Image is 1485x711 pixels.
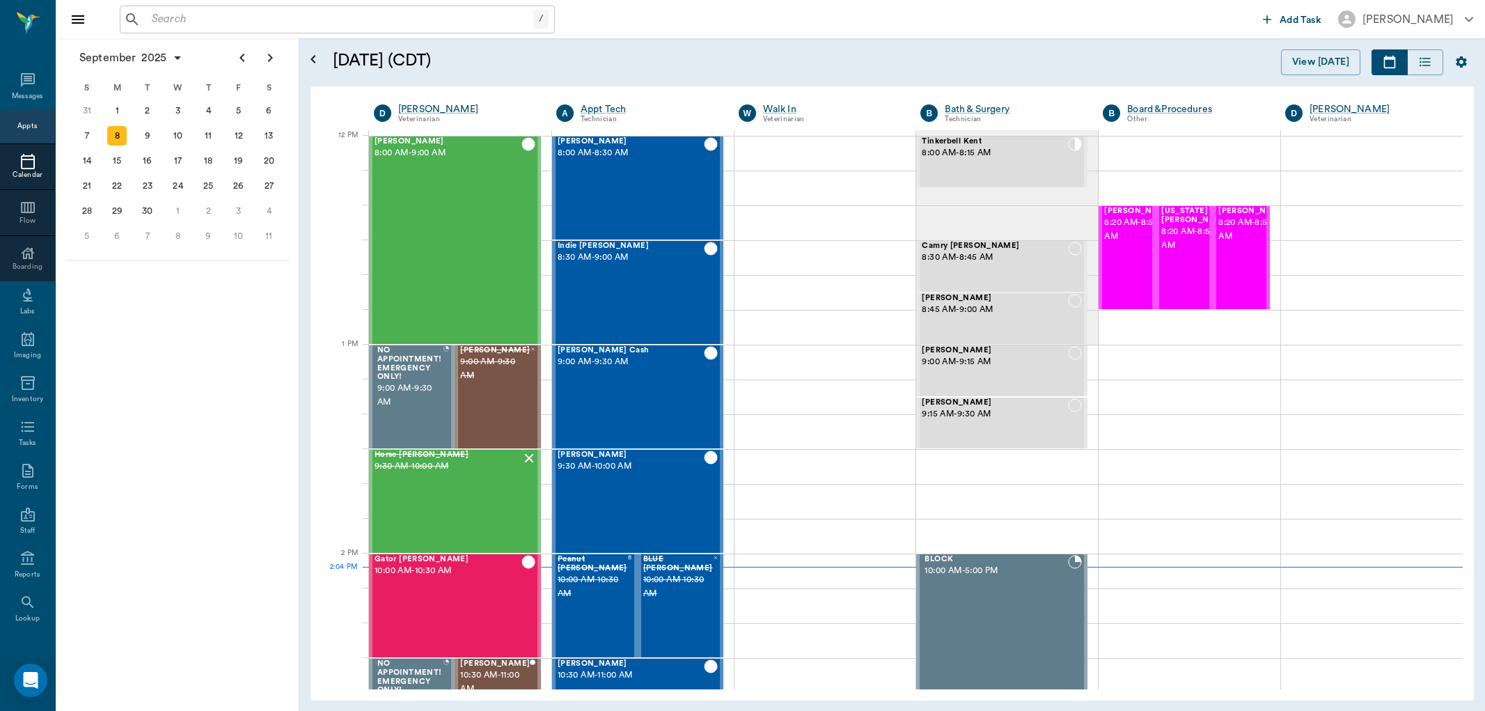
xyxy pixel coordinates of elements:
div: Technician [945,114,1082,125]
span: [PERSON_NAME] [460,346,530,355]
span: 9:00 AM - 9:30 AM [558,355,704,369]
div: Wednesday, September 10, 2025 [168,126,188,146]
div: A [556,104,574,122]
button: Add Task [1257,6,1327,32]
h5: [DATE] (CDT) [333,49,698,72]
div: Wednesday, September 3, 2025 [168,101,188,120]
span: 10:30 AM - 11:00 AM [558,669,704,682]
span: 9:15 AM - 9:30 AM [922,407,1068,421]
button: Open calendar [305,33,322,86]
div: Labs [20,306,35,317]
span: 8:20 AM - 8:50 AM [1218,216,1288,244]
div: Friday, October 10, 2025 [229,226,249,246]
div: Tuesday, October 7, 2025 [138,226,157,246]
div: T [193,77,223,98]
span: 2025 [139,48,169,68]
div: Wednesday, October 1, 2025 [168,201,188,221]
div: 2 PM [322,546,358,581]
div: Monday, September 29, 2025 [107,201,127,221]
a: [PERSON_NAME] [1310,102,1447,116]
div: Reports [15,570,40,580]
span: [PERSON_NAME] [558,137,704,146]
div: Appts [17,121,37,132]
button: Next page [256,44,284,72]
div: Friday, September 5, 2025 [229,101,249,120]
div: Saturday, October 4, 2025 [259,201,278,221]
div: Monday, September 15, 2025 [107,151,127,171]
span: [PERSON_NAME] [1104,207,1174,216]
span: Indie [PERSON_NAME] [558,242,704,251]
div: Thursday, October 9, 2025 [198,226,218,246]
div: CHECKED_IN, 8:20 AM - 8:50 AM [1156,205,1213,310]
div: Tuesday, September 16, 2025 [138,151,157,171]
span: 8:00 AM - 8:30 AM [558,146,704,160]
div: Friday, September 26, 2025 [229,176,249,196]
div: Inventory [12,394,43,405]
div: Sunday, September 21, 2025 [77,176,97,196]
span: 8:00 AM - 8:15 AM [922,146,1068,160]
span: 8:30 AM - 9:00 AM [558,251,704,265]
button: Close drawer [64,6,92,33]
span: 9:30 AM - 10:00 AM [375,460,521,474]
div: / [533,10,549,29]
span: 8:45 AM - 9:00 AM [922,303,1068,317]
div: BOOKED, 9:00 AM - 9:30 AM [369,345,455,449]
div: Sunday, September 7, 2025 [77,126,97,146]
div: Imaging [14,350,41,361]
div: Veterinarian [398,114,535,125]
div: Thursday, September 11, 2025 [198,126,218,146]
a: Bath & Surgery [945,102,1082,116]
div: Monday, October 6, 2025 [107,226,127,246]
div: Forms [17,482,38,492]
div: Veterinarian [1310,114,1447,125]
div: T [132,77,163,98]
div: D [374,104,391,122]
span: 8:00 AM - 9:00 AM [375,146,521,160]
div: [PERSON_NAME] [1362,11,1454,28]
div: Tuesday, September 30, 2025 [138,201,157,221]
input: Search [146,10,533,29]
div: Sunday, September 28, 2025 [77,201,97,221]
span: [PERSON_NAME] [922,294,1068,303]
div: B [920,104,938,122]
div: Lookup [15,614,40,624]
a: Walk In [763,102,900,116]
div: Wednesday, October 8, 2025 [168,226,188,246]
a: Board &Procedures [1127,102,1264,116]
div: Technician [581,114,718,125]
div: CHECKED_IN, 8:20 AM - 8:50 AM [1213,205,1270,310]
div: M [102,77,133,98]
div: Tasks [19,438,36,448]
div: NOT_CONFIRMED, 8:45 AM - 9:00 AM [916,292,1087,345]
div: Staff [20,526,35,536]
div: Thursday, September 18, 2025 [198,151,218,171]
div: Wednesday, September 24, 2025 [168,176,188,196]
div: Open Intercom Messenger [14,664,47,697]
span: 8:20 AM - 8:50 AM [1161,225,1231,253]
div: CANCELED, 10:00 AM - 10:30 AM [552,554,638,658]
div: CHECKED_IN, 8:20 AM - 8:50 AM [1099,205,1156,310]
div: S [72,77,102,98]
div: Friday, September 12, 2025 [229,126,249,146]
span: [PERSON_NAME] [922,346,1068,355]
span: 8:20 AM - 8:50 AM [1104,216,1174,244]
span: 10:00 AM - 10:30 AM [375,564,521,578]
span: [PERSON_NAME] [558,659,704,669]
div: Saturday, September 27, 2025 [259,176,278,196]
div: Appt Tech [581,102,718,116]
div: D [1285,104,1303,122]
div: Saturday, September 6, 2025 [259,101,278,120]
div: Saturday, September 20, 2025 [259,151,278,171]
span: 9:30 AM - 10:00 AM [558,460,704,474]
span: 9:00 AM - 9:30 AM [460,355,530,383]
span: BLUE [PERSON_NAME] [643,555,713,573]
div: CHECKED_OUT, 8:00 AM - 9:00 AM [369,136,541,345]
div: CHECKED_OUT, 8:00 AM - 8:30 AM [552,136,723,240]
span: 9:00 AM - 9:30 AM [377,382,443,409]
div: Thursday, September 4, 2025 [198,101,218,120]
div: CHECKED_OUT, 9:30 AM - 10:00 AM [552,449,723,554]
div: Friday, September 19, 2025 [229,151,249,171]
div: NOT_CONFIRMED, 9:00 AM - 9:15 AM [916,345,1087,397]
